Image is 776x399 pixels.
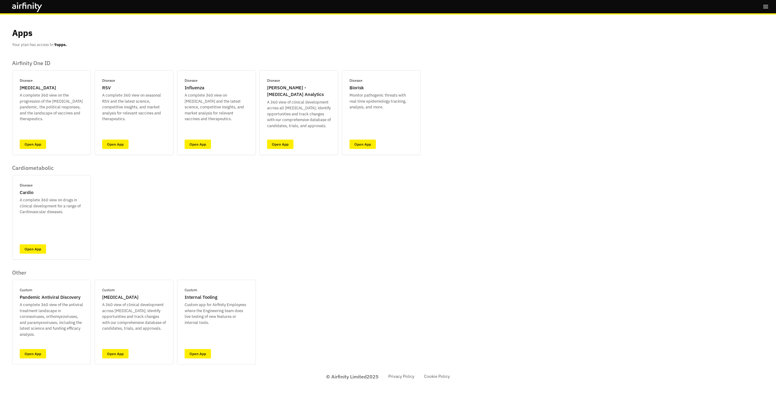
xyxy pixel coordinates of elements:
[20,244,46,254] a: Open App
[267,99,331,129] p: A 360 view of clinical development across all [MEDICAL_DATA]; identify opportunities and track ch...
[102,140,129,149] a: Open App
[102,302,166,331] p: A 360 view of clinical development across [MEDICAL_DATA]; identify opportunities and track change...
[102,294,139,301] p: [MEDICAL_DATA]
[54,42,67,47] b: 9 apps.
[20,302,83,337] p: A complete 360 view of the antiviral treatment landscape in coronaviruses, orthomyxoviruses, and ...
[185,302,248,325] p: Custom app for Airfinity Employees where the Engineering team does live testing of new features o...
[185,287,197,293] p: Custom
[20,294,81,301] p: Pandemic Antiviral Discovery
[185,84,204,91] p: Influenza
[185,140,211,149] a: Open App
[326,373,379,380] p: © Airfinity Limited 2025
[20,287,32,293] p: Custom
[102,78,115,83] p: Disease
[20,349,46,358] a: Open App
[350,84,364,91] p: Biorisk
[20,78,33,83] p: Disease
[267,140,293,149] a: Open App
[350,78,363,83] p: Disease
[12,42,67,48] p: Your plan has access to
[102,92,166,122] p: A complete 360 view on seasonal RSV and the latest science, competitive insights, and market anal...
[20,197,83,215] p: A complete 360 view on drugs in clinical development for a range of Cardiovascular diseases.
[350,140,376,149] a: Open App
[267,78,280,83] p: Disease
[267,84,331,98] p: [PERSON_NAME] - [MEDICAL_DATA] Analytics
[185,92,248,122] p: A complete 360 view on [MEDICAL_DATA] and the latest science, competitive insights, and market an...
[12,27,32,39] p: Apps
[20,140,46,149] a: Open App
[102,349,129,358] a: Open App
[102,287,115,293] p: Custom
[185,349,211,358] a: Open App
[12,269,256,276] p: Other
[12,165,91,171] p: Cardiometabolic
[388,373,414,380] a: Privacy Policy
[12,60,421,67] p: Airfinity One ID
[185,294,217,301] p: Internal Tooling
[20,189,33,196] p: Cardio
[20,84,56,91] p: [MEDICAL_DATA]
[185,78,198,83] p: Disease
[102,84,111,91] p: RSV
[20,92,83,122] p: A complete 360 view on the progression of the [MEDICAL_DATA] pandemic, the political responses, a...
[424,373,450,380] a: Cookie Policy
[20,183,33,188] p: Disease
[350,92,413,110] p: Monitor pathogenic threats with real time epidemiology tracking, analysis, and more.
